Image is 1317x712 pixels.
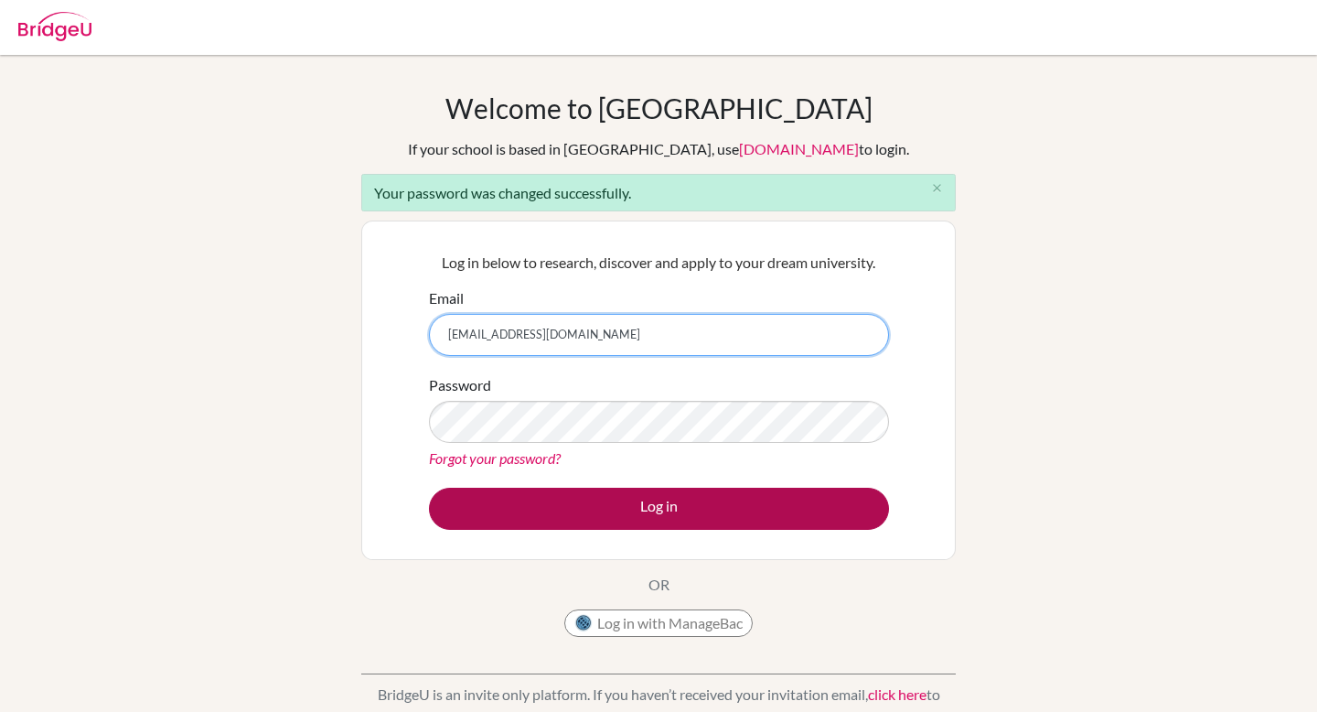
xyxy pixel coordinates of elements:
h1: Welcome to [GEOGRAPHIC_DATA] [445,92,873,124]
div: If your school is based in [GEOGRAPHIC_DATA], use to login. [408,138,909,160]
button: Log in [429,488,889,530]
a: [DOMAIN_NAME] [739,140,859,157]
i: close [930,181,944,195]
p: OR [648,574,669,596]
div: Your password was changed successfully. [361,174,956,211]
button: Log in with ManageBac [564,610,753,637]
label: Password [429,374,491,396]
p: Log in below to research, discover and apply to your dream university. [429,252,889,274]
a: Forgot your password? [429,449,561,467]
img: Bridge-U [18,12,91,41]
label: Email [429,287,464,309]
button: Close [918,175,955,202]
a: click here [868,685,926,703]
